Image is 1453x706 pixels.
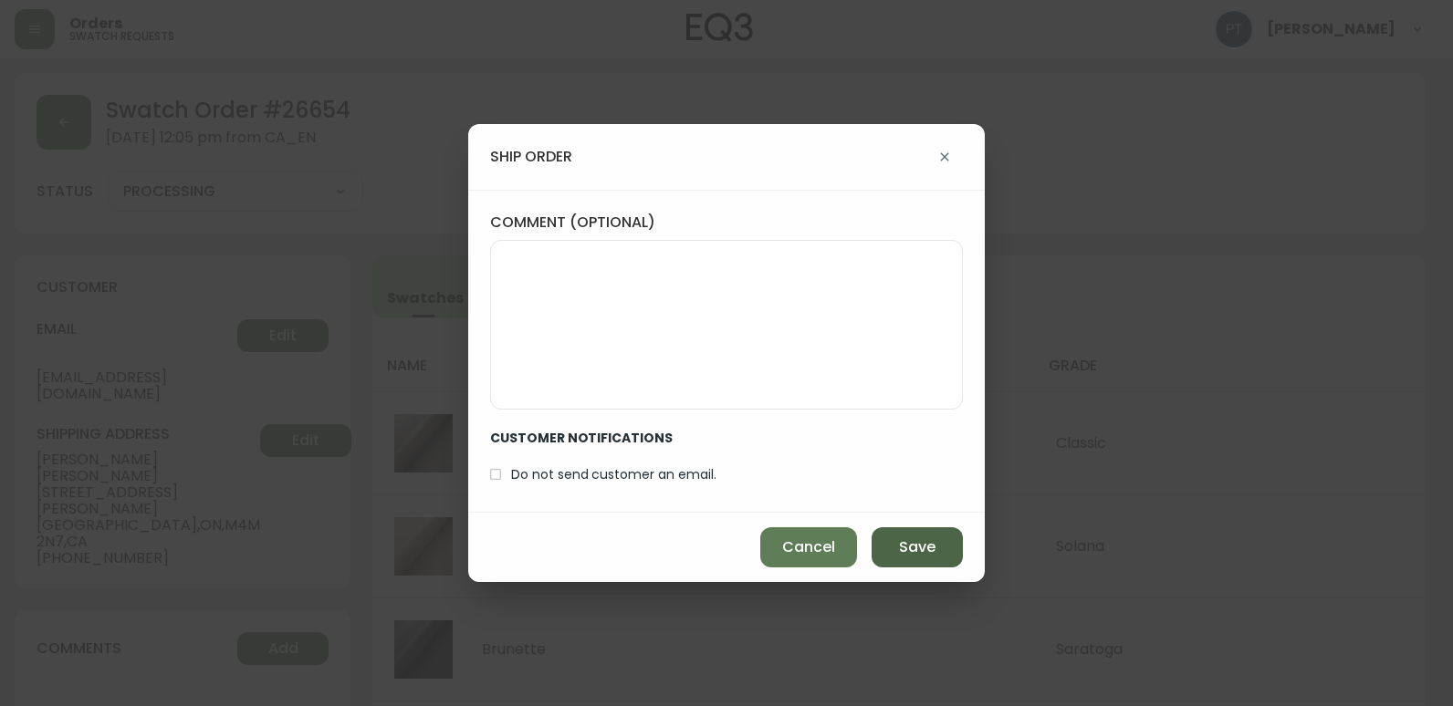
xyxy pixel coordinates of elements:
h4: ship order [490,147,572,167]
span: Save [899,537,936,557]
button: Cancel [760,527,857,567]
button: Save [872,527,963,567]
span: Cancel [782,537,835,557]
span: Do not send customer an email. [511,465,716,484]
label: CUSTOMER NOTIFICATIONS [490,410,731,459]
label: comment (optional) [490,213,963,233]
